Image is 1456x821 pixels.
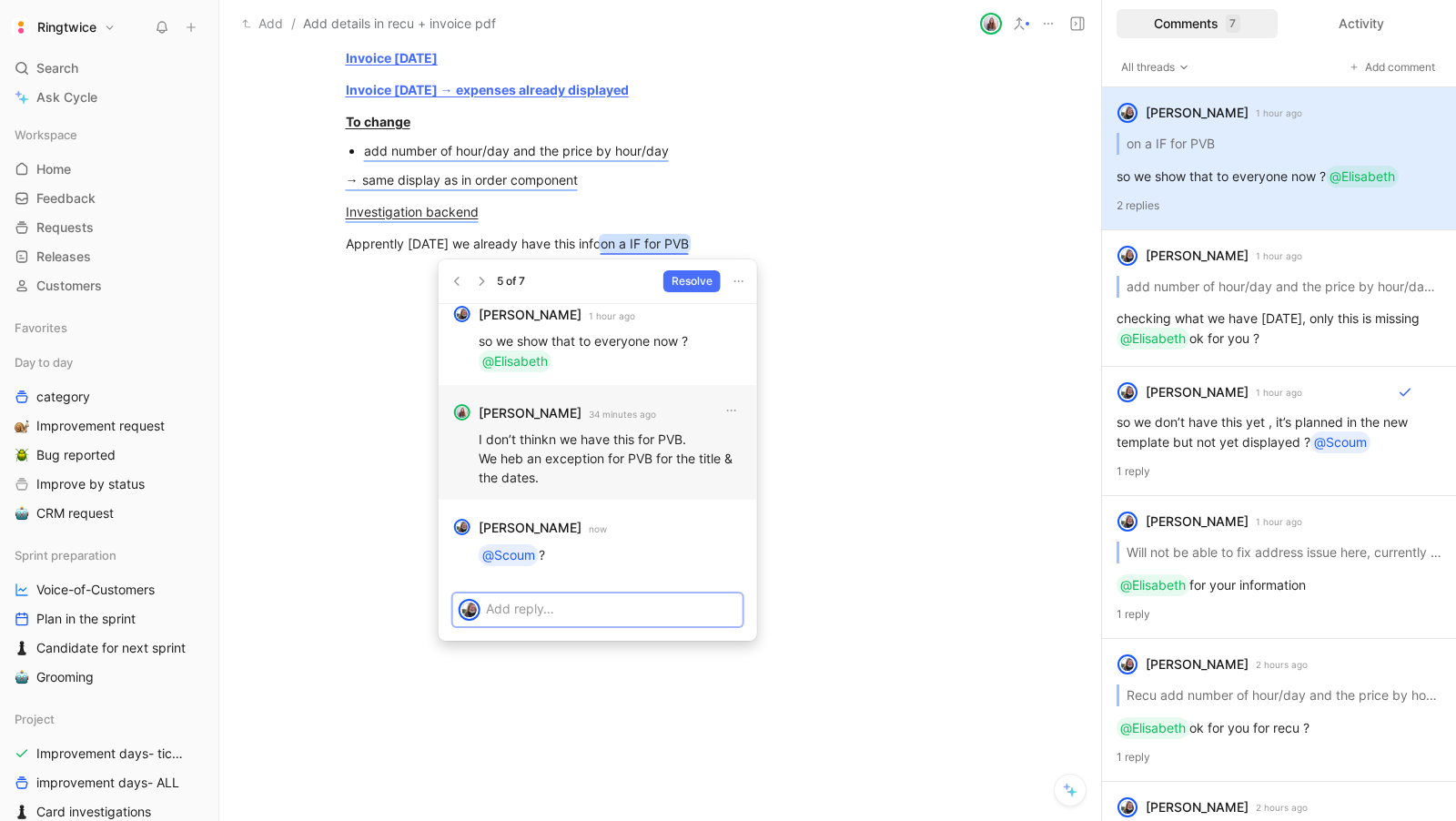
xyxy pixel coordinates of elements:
[479,331,743,372] p: so we show that to everyone now ?
[479,517,581,539] strong: [PERSON_NAME]
[479,402,581,424] strong: [PERSON_NAME]
[672,272,713,290] span: Resolve
[479,544,743,566] p: ?
[456,308,469,320] img: avatar
[456,406,469,419] img: avatar
[479,430,743,487] p: I don’t thinkn we have this for PVB. We heb an exception for PVB for the title & the dates.
[460,601,479,619] img: avatar
[479,304,581,326] strong: [PERSON_NAME]
[456,521,469,533] img: avatar
[482,350,548,372] div: @Elisabeth
[589,308,635,324] small: 1 hour ago
[589,521,607,537] small: now
[482,544,535,566] div: @Scoum
[497,272,525,290] div: 5 of 7
[589,406,656,422] small: 34 minutes ago
[663,270,721,292] button: Resolve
